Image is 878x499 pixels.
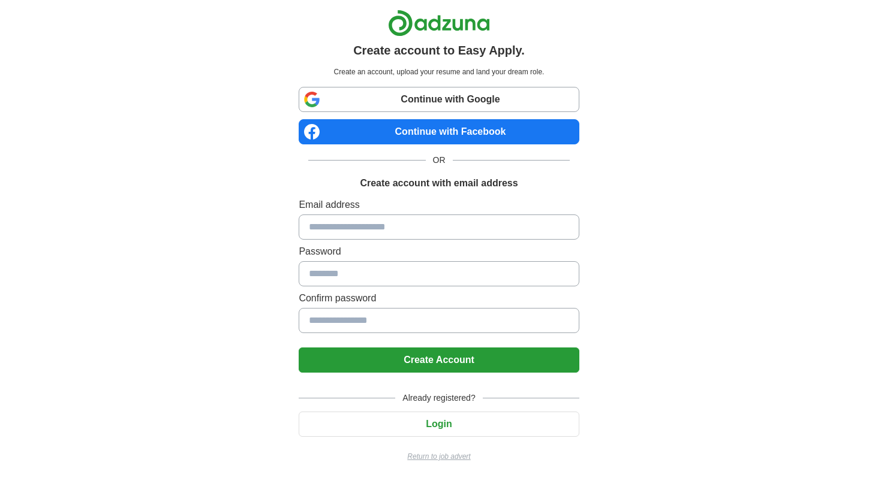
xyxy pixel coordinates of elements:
span: OR [426,154,453,167]
label: Password [299,244,579,259]
a: Continue with Google [299,87,579,112]
img: Adzuna logo [388,10,490,37]
p: Create an account, upload your resume and land your dream role. [301,66,576,77]
button: Login [299,412,579,437]
a: Login [299,419,579,429]
h1: Create account with email address [360,176,518,190]
span: Already registered? [395,392,482,404]
label: Confirm password [299,291,579,306]
label: Email address [299,198,579,212]
a: Continue with Facebook [299,119,579,144]
button: Create Account [299,347,579,373]
h1: Create account to Easy Apply. [353,41,525,59]
a: Return to job advert [299,451,579,462]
